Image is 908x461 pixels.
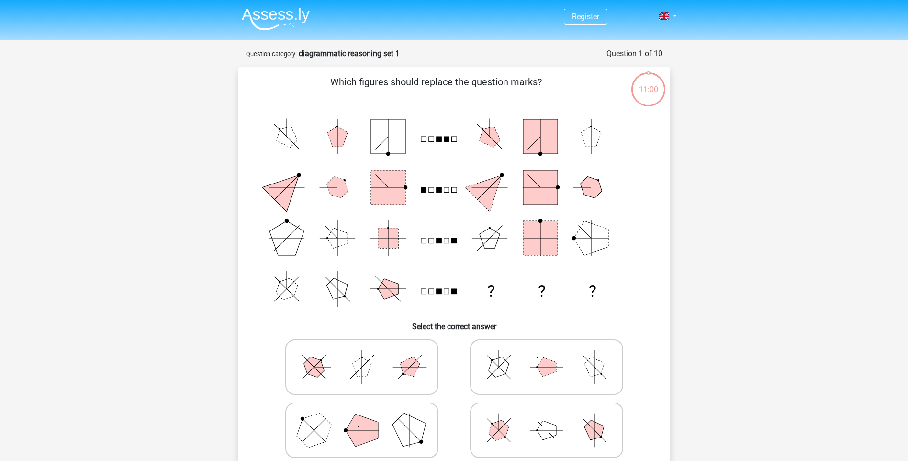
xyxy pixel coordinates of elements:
img: Assessly [242,8,310,30]
text: ? [487,282,494,300]
p: Which figures should replace the question marks? [254,75,619,104]
text: ? [538,282,545,300]
text: ? [589,282,596,300]
a: Register [572,12,599,21]
h6: Select the correct answer [254,314,655,331]
div: 11:00 [630,71,666,95]
div: Question 1 of 10 [606,48,662,59]
strong: diagrammatic reasoning set 1 [299,49,400,58]
small: Question category: [246,50,297,58]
